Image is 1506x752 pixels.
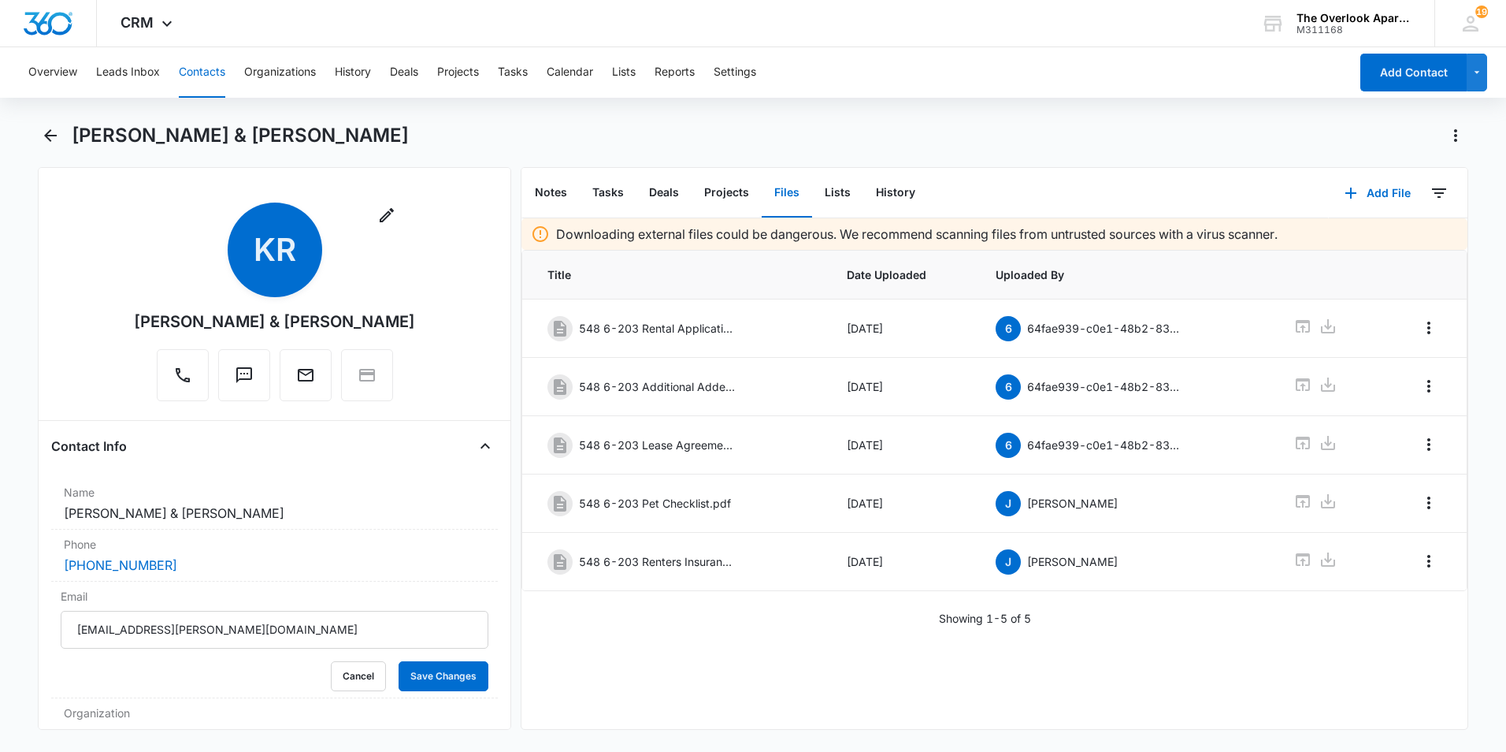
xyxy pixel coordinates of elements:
span: Title [547,266,808,283]
button: Reports [655,47,695,98]
button: Add Contact [1360,54,1467,91]
button: Email [280,349,332,401]
button: Tasks [580,169,636,218]
button: Cancel [331,661,386,691]
span: KR [228,203,322,297]
p: 548 6-203 Renters Insurance.pdf [579,553,736,570]
td: [DATE] [828,475,977,533]
p: [PERSON_NAME] [1027,495,1118,512]
a: Email [280,374,332,387]
button: Calendar [547,47,593,98]
div: notifications count [1475,6,1488,18]
a: Text [218,374,270,387]
button: Deals [390,47,418,98]
button: Deals [636,169,692,218]
p: Downloading external files could be dangerous. We recommend scanning files from untrusted sources... [556,225,1278,244]
button: Save Changes [399,661,488,691]
td: [DATE] [828,300,977,358]
button: Settings [714,47,756,98]
a: [PHONE_NUMBER] [64,556,177,575]
p: 548 6-203 Lease Agreement.pdf [579,437,736,453]
button: History [863,169,928,218]
button: Actions [1443,123,1468,148]
button: Projects [437,47,479,98]
label: Email [61,588,488,605]
span: 6 [996,374,1021,400]
p: 548 6-203 Additional Addendums.pdf [579,378,736,395]
p: Showing 1-5 of 5 [939,610,1031,627]
button: Lists [812,169,863,218]
td: [DATE] [828,358,977,416]
p: 64fae939-c0e1-48b2-8362-5020b578f76b [1027,378,1185,395]
td: [DATE] [828,416,977,475]
p: 64fae939-c0e1-48b2-8362-5020b578f76b [1027,437,1185,453]
button: Overflow Menu [1416,374,1441,399]
button: Add File [1329,174,1426,212]
p: 548 6-203 Pet Checklist.pdf [579,495,731,512]
h4: Contact Info [51,437,127,456]
button: Call [157,349,209,401]
dd: --- [64,724,485,743]
button: History [335,47,371,98]
span: CRM [121,14,154,31]
span: 19 [1475,6,1488,18]
button: Overflow Menu [1416,490,1441,516]
span: J [996,549,1021,575]
div: Name[PERSON_NAME] & [PERSON_NAME] [51,478,498,530]
button: Notes [522,169,580,218]
label: Organization [64,705,485,721]
div: account name [1296,12,1411,24]
button: Text [218,349,270,401]
button: Filters [1426,181,1452,206]
span: J [996,491,1021,516]
button: Organizations [244,47,316,98]
button: Back [38,123,62,148]
button: Files [762,169,812,218]
button: Tasks [498,47,528,98]
span: 6 [996,316,1021,341]
p: [PERSON_NAME] [1027,553,1118,570]
span: Uploaded By [996,266,1255,283]
input: Email [61,611,488,649]
button: Close [473,434,498,459]
p: 548 6-203 Rental Applications.pdf [579,320,736,337]
p: 64fae939-c0e1-48b2-8362-5020b578f76b [1027,320,1185,337]
button: Contacts [179,47,225,98]
button: Leads Inbox [96,47,160,98]
div: [PERSON_NAME] & [PERSON_NAME] [134,310,415,333]
button: Overview [28,47,77,98]
label: Phone [64,536,485,553]
label: Name [64,484,485,501]
button: Overflow Menu [1416,549,1441,574]
button: Lists [612,47,636,98]
span: 6 [996,433,1021,458]
h1: [PERSON_NAME] & [PERSON_NAME] [72,124,409,147]
div: Organization--- [51,698,498,750]
button: Projects [692,169,762,218]
dd: [PERSON_NAME] & [PERSON_NAME] [64,504,485,523]
span: Date Uploaded [847,266,959,283]
div: account id [1296,24,1411,35]
td: [DATE] [828,533,977,591]
button: Overflow Menu [1416,432,1441,457]
a: Call [157,374,209,387]
button: Overflow Menu [1416,315,1441,341]
div: Phone[PHONE_NUMBER] [51,530,498,582]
